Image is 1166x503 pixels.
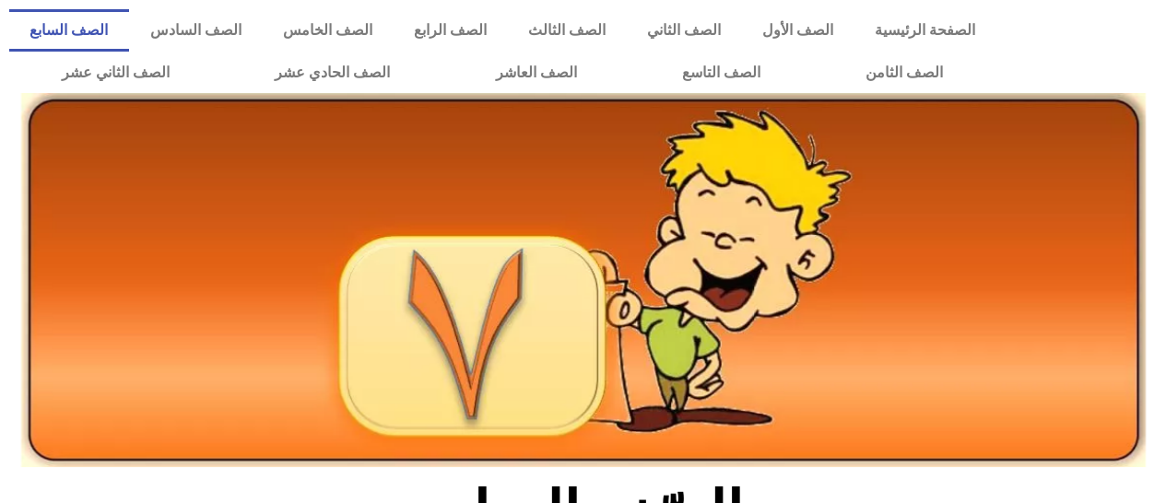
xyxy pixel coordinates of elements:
a: الصف الأول [741,9,854,52]
a: الصف الثامن [813,52,995,94]
a: الصف الخامس [262,9,393,52]
a: الصف السابع [9,9,129,52]
a: الصفحة الرئيسية [854,9,995,52]
a: الصف الثالث [507,9,626,52]
a: الصف الحادي عشر [222,52,442,94]
a: الصف السادس [129,9,262,52]
a: الصف العاشر [443,52,630,94]
a: الصف الثاني عشر [9,52,222,94]
a: الصف الرابع [393,9,507,52]
a: الصف الثاني [626,9,741,52]
a: الصف التاسع [630,52,813,94]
